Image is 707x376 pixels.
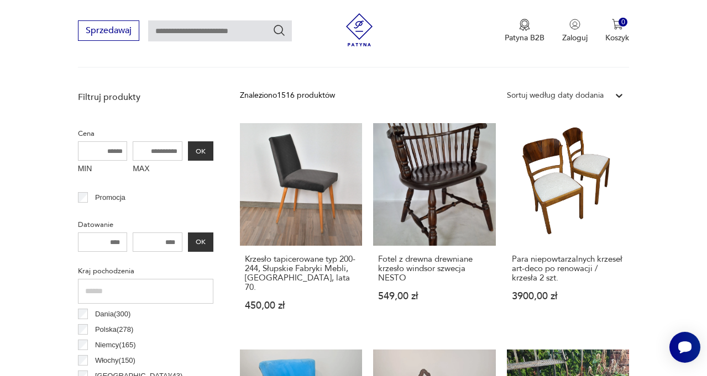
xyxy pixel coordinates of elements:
p: Kraj pochodzenia [78,265,213,277]
button: 0Koszyk [605,19,629,43]
p: Polska ( 278 ) [95,324,133,336]
p: 450,00 zł [245,301,358,310]
h3: Fotel z drewna drewniane krzesło windsor szwecja NESTO [378,255,491,283]
img: Patyna - sklep z meblami i dekoracjami vintage [343,13,376,46]
iframe: Smartsupp widget button [669,332,700,363]
button: Szukaj [273,24,286,37]
button: Patyna B2B [505,19,544,43]
a: Krzesło tapicerowane typ 200-244, Słupskie Fabryki Mebli, Polska, lata 70.Krzesło tapicerowane ty... [240,123,363,332]
p: Koszyk [605,33,629,43]
a: Para niepowtarzalnych krzeseł art-deco po renowacji / krzesła 2 szt.Para niepowtarzalnych krzeseł... [507,123,630,332]
p: Filtruj produkty [78,91,213,103]
p: Dania ( 300 ) [95,308,130,320]
p: Cena [78,128,213,140]
div: Sortuj według daty dodania [507,89,604,102]
h3: Para niepowtarzalnych krzeseł art-deco po renowacji / krzesła 2 szt. [512,255,625,283]
button: OK [188,232,213,252]
img: Ikona medalu [519,19,530,31]
label: MIN [78,161,128,178]
p: Niemcy ( 165 ) [95,339,136,351]
button: Zaloguj [562,19,588,43]
h3: Krzesło tapicerowane typ 200-244, Słupskie Fabryki Mebli, [GEOGRAPHIC_DATA], lata 70. [245,255,358,292]
p: Włochy ( 150 ) [95,354,135,367]
p: 3900,00 zł [512,292,625,301]
a: Fotel z drewna drewniane krzesło windsor szwecja NESTOFotel z drewna drewniane krzesło windsor sz... [373,123,496,332]
div: Znaleziono 1516 produktów [240,89,335,102]
div: 0 [619,18,628,27]
p: Patyna B2B [505,33,544,43]
img: Ikona koszyka [612,19,623,30]
label: MAX [133,161,182,178]
img: Ikonka użytkownika [569,19,580,30]
a: Sprzedawaj [78,28,139,35]
p: Datowanie [78,219,213,231]
p: Zaloguj [562,33,588,43]
a: Ikona medaluPatyna B2B [505,19,544,43]
button: OK [188,141,213,161]
p: 549,00 zł [378,292,491,301]
p: Promocja [95,192,125,204]
button: Sprzedawaj [78,20,139,41]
